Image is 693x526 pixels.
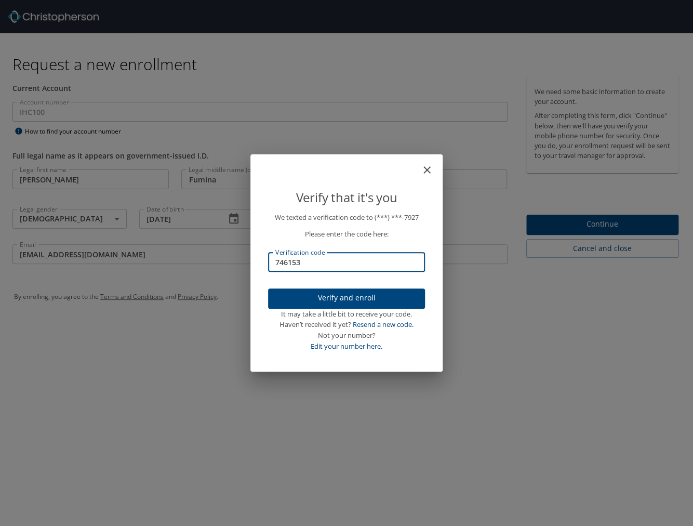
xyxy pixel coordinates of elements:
p: Please enter the code here: [268,229,425,240]
div: It may take a little bit to receive your code. [268,309,425,320]
button: Verify and enroll [268,288,425,309]
a: Edit your number here. [311,341,382,351]
p: Verify that it's you [268,188,425,207]
span: Verify and enroll [276,292,417,305]
div: Haven’t received it yet? [268,319,425,330]
button: close [426,159,438,171]
div: Not your number? [268,330,425,341]
a: Resend a new code. [353,320,414,329]
p: We texted a verification code to (***) ***- 7927 [268,212,425,223]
